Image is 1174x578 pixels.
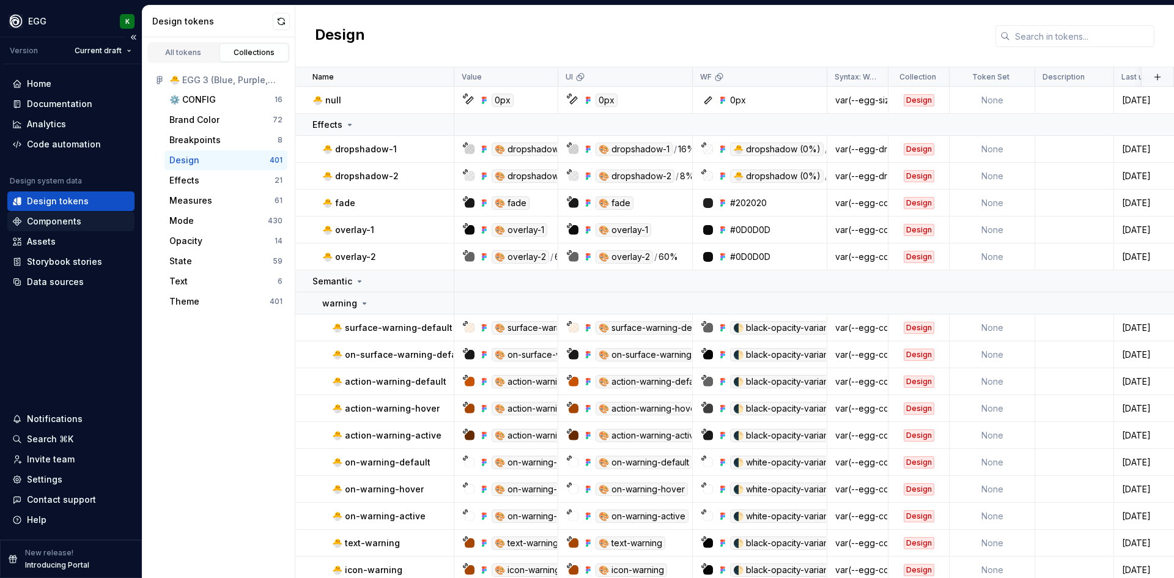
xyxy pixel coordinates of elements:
[950,163,1035,190] td: None
[169,295,199,308] div: Theme
[332,322,452,334] p: 🐣 surface-warning-default
[275,95,282,105] div: 16
[904,564,934,576] div: Design
[27,98,92,110] div: Documentation
[828,349,887,361] div: var(--egg-color-on-surface-warning)
[312,275,352,287] p: Semantic
[275,176,282,185] div: 21
[596,196,633,210] div: 🎨 fade
[7,212,135,231] a: Components
[164,110,287,130] button: Brand Color72
[169,154,199,166] div: Design
[7,470,135,489] a: Settings
[273,256,282,266] div: 59
[10,176,82,186] div: Design system data
[28,15,46,28] div: EGG
[730,224,770,236] div: #0D0D0D
[828,170,887,182] div: var(--egg-dropshadow-2)
[730,375,849,388] div: 🌓 black-opacity-variant-70
[828,251,887,263] div: var(--egg-color-effect-overlay-variant)
[169,215,194,227] div: Mode
[828,224,887,236] div: var(--egg-color-effect-overlay-default)
[730,197,767,209] div: #202020
[169,134,221,146] div: Breakpoints
[332,376,446,388] p: 🐣 action-warning-default
[596,321,712,335] div: 🎨 surface-warning-default
[164,191,287,210] button: Measures61
[7,510,135,530] button: Help
[904,483,934,495] div: Design
[828,564,887,576] div: var(--egg-color-icon-warning)
[678,143,695,156] div: 16%
[950,422,1035,449] td: None
[492,169,570,183] div: 🎨 dropshadow-2
[322,251,376,263] p: 🐣 overlay-2
[950,476,1035,503] td: None
[164,211,287,231] a: Mode430
[904,322,934,334] div: Design
[828,429,887,442] div: var(--egg-color-action-warning-active)
[25,548,73,558] p: New release!
[596,348,726,361] div: 🎨 on-surface-warning-default
[904,429,934,442] div: Design
[153,48,214,57] div: All tokens
[904,510,934,522] div: Design
[27,256,102,268] div: Storybook stories
[27,215,81,228] div: Components
[596,456,692,469] div: 🎨 on-warning-default
[730,143,824,156] div: 🐣 dropshadow (0%)
[950,449,1035,476] td: None
[27,433,73,445] div: Search ⌘K
[332,483,424,495] p: 🐣 on-warning-hover
[164,171,287,190] a: Effects21
[904,456,934,469] div: Design
[27,276,84,288] div: Data sources
[828,376,887,388] div: var(--egg-color-action-warning-default)
[164,292,287,311] button: Theme401
[152,15,273,28] div: Design tokens
[7,252,135,272] a: Storybook stories
[674,143,677,156] div: /
[268,216,282,226] div: 430
[904,402,934,415] div: Design
[27,235,56,248] div: Assets
[828,94,887,106] div: var(--egg-size-null)
[312,72,334,82] p: Name
[164,130,287,150] a: Breakpoints8
[169,235,202,247] div: Opacity
[828,402,887,415] div: var(--egg-color-action-warning-hover)
[596,402,702,415] div: 🎨 action-warning-hover
[164,251,287,271] a: State59
[7,272,135,292] a: Data sources
[828,456,887,469] div: var(--egg-color-on-action-warning-default)
[7,490,135,509] button: Contact support
[555,250,574,264] div: 60%
[730,169,824,183] div: 🐣 dropshadow (0%)
[950,503,1035,530] td: None
[164,90,287,109] button: ⚙️ CONFIG16
[27,195,89,207] div: Design tokens
[904,376,934,388] div: Design
[27,118,66,130] div: Analytics
[75,46,122,56] span: Current draft
[10,46,38,56] div: Version
[825,169,828,183] div: /
[828,197,887,209] div: var(--egg-color-effect-fade)
[278,135,282,145] div: 8
[7,409,135,429] button: Notifications
[2,8,139,34] button: EGGK
[950,136,1035,163] td: None
[169,255,192,267] div: State
[904,94,934,106] div: Design
[828,510,887,522] div: var(--egg-color-on-action-warning-active)
[332,429,441,442] p: 🐣 action-warning-active
[315,25,365,47] h2: Design
[950,395,1035,422] td: None
[680,169,694,183] div: 8%
[730,536,852,550] div: 🌓 black-opacity-variant-100
[169,195,212,207] div: Measures
[730,456,852,469] div: 🌓 white-opacity-variant-100
[972,72,1010,82] p: Token Set
[492,429,599,442] div: 🎨 action-warning-active
[492,196,530,210] div: 🎨 fade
